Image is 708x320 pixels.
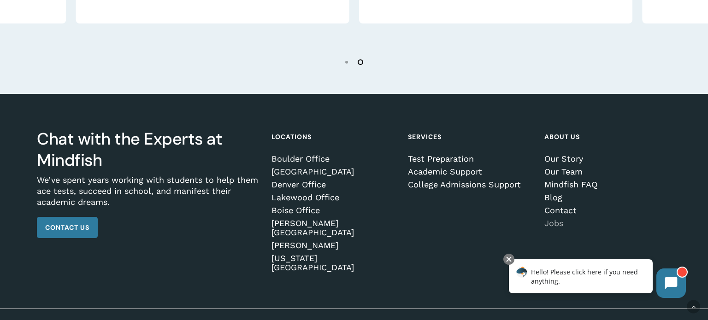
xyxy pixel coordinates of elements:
a: College Admissions Support [408,180,531,189]
li: Page dot 2 [354,55,368,69]
a: Denver Office [271,180,395,189]
h4: Locations [271,128,395,145]
a: Mindfish FAQ [544,180,668,189]
a: Our Team [544,167,668,176]
a: Jobs [544,219,668,228]
h4: Services [408,128,531,145]
h3: Chat with the Experts at Mindfish [37,128,259,171]
a: Lakewood Office [271,193,395,202]
a: [PERSON_NAME] [271,241,395,250]
a: Boise Office [271,206,395,215]
a: [GEOGRAPHIC_DATA] [271,167,395,176]
a: Boulder Office [271,154,395,163]
a: Blog [544,193,668,202]
p: We’ve spent years working with students to help them ace tests, succeed in school, and manifest t... [37,175,259,217]
a: Academic Support [408,167,531,176]
a: [PERSON_NAME][GEOGRAPHIC_DATA] [271,219,395,237]
a: Test Preparation [408,154,531,163]
a: Our Story [544,154,668,163]
li: Page dot 1 [340,55,354,69]
a: Contact Us [37,217,98,238]
a: Contact [544,206,668,215]
a: [US_STATE][GEOGRAPHIC_DATA] [271,254,395,272]
span: Contact Us [45,223,89,232]
h4: About Us [544,128,668,145]
iframe: Chatbot [499,252,695,307]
